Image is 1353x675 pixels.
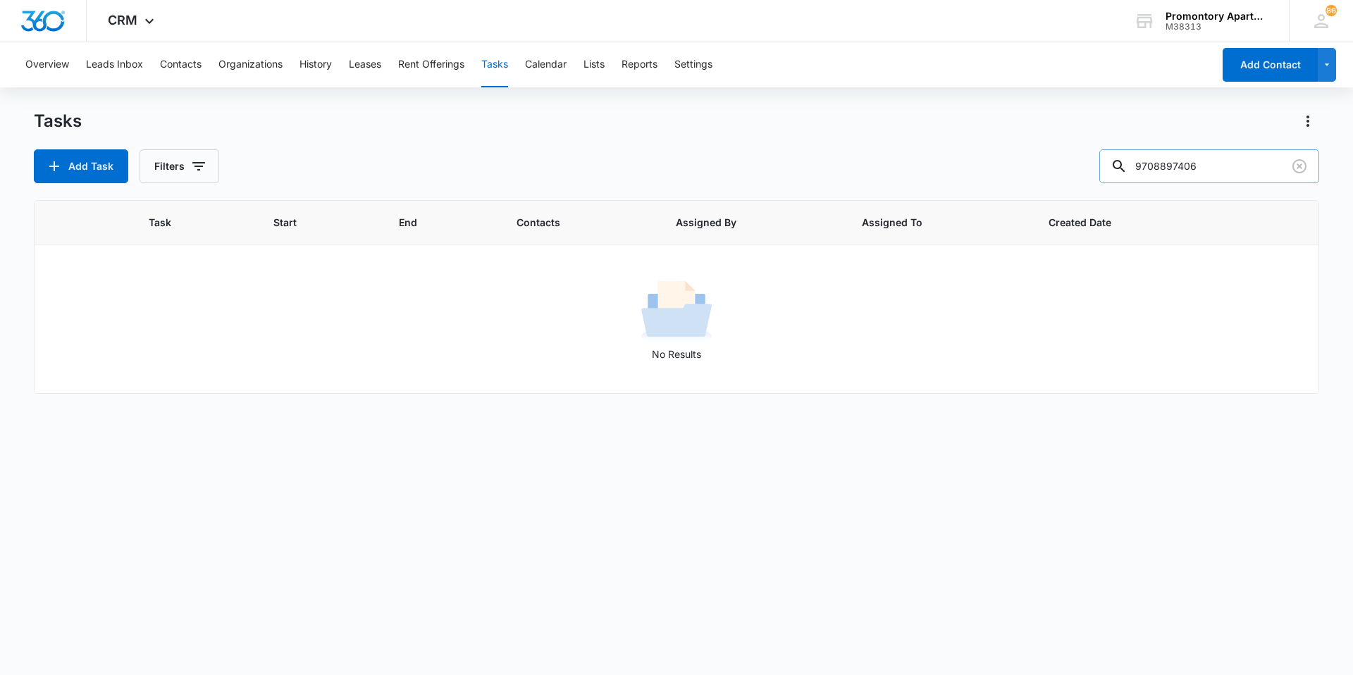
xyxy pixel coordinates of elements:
span: Created Date [1049,215,1184,230]
button: Calendar [525,42,567,87]
button: Leases [349,42,381,87]
span: Contacts [517,215,622,230]
button: Reports [622,42,657,87]
button: Filters [140,149,219,183]
button: Clear [1288,155,1311,178]
h1: Tasks [34,111,82,132]
button: Overview [25,42,69,87]
button: Lists [583,42,605,87]
button: Add Contact [1223,48,1318,82]
button: Actions [1297,110,1319,132]
span: End [399,215,462,230]
span: 86 [1326,5,1337,16]
button: Organizations [218,42,283,87]
button: Add Task [34,149,128,183]
button: History [299,42,332,87]
button: Contacts [160,42,202,87]
span: Start [273,215,345,230]
div: account name [1166,11,1268,22]
input: Search Tasks [1099,149,1319,183]
div: account id [1166,22,1268,32]
button: Settings [674,42,712,87]
span: Assigned By [676,215,808,230]
img: No Results [641,276,712,347]
span: CRM [108,13,137,27]
p: No Results [35,347,1318,361]
button: Rent Offerings [398,42,464,87]
button: Leads Inbox [86,42,143,87]
button: Tasks [481,42,508,87]
span: Task [149,215,219,230]
div: notifications count [1326,5,1337,16]
span: Assigned To [862,215,994,230]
